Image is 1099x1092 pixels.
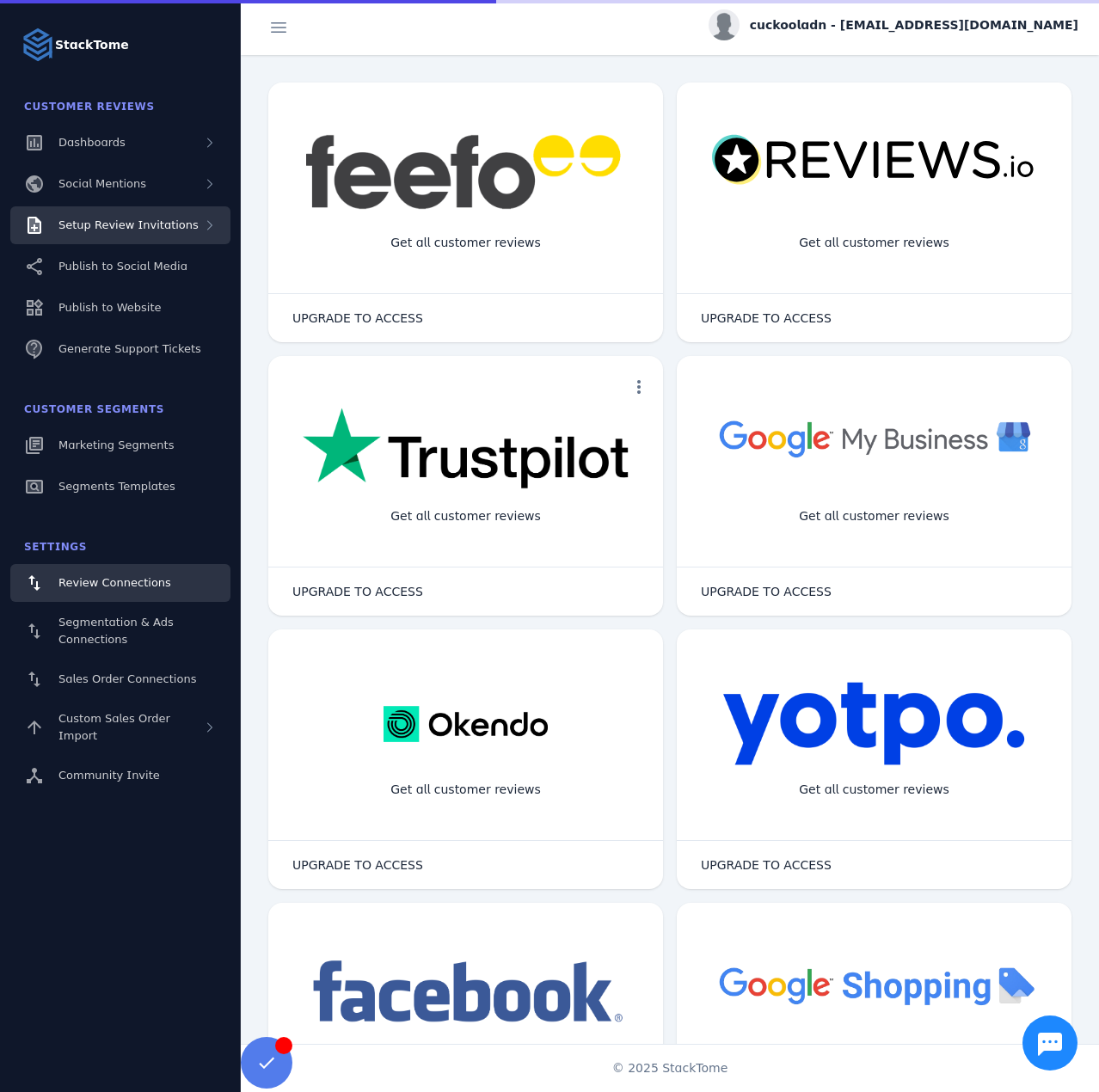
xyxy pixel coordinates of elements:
[58,712,170,742] span: Custom Sales Order Import
[701,586,832,598] span: UPGRADE TO ACCESS
[377,767,555,813] div: Get all customer reviews
[58,480,175,493] span: Segments Templates
[711,408,1037,469] img: googlebusiness.png
[377,220,555,266] div: Get all customer reviews
[722,681,1026,767] img: yotpo.png
[10,248,230,285] a: Publish to Social Media
[622,370,656,404] button: more
[58,136,126,149] span: Dashboards
[684,848,849,882] button: UPGRADE TO ACCESS
[10,660,230,698] a: Sales Order Connections
[10,564,230,602] a: Review Connections
[10,757,230,794] a: Community Invite
[701,859,832,871] span: UPGRADE TO ACCESS
[612,1059,728,1077] span: © 2025 StackTome
[785,494,963,539] div: Get all customer reviews
[58,177,146,190] span: Social Mentions
[58,218,199,231] span: Setup Review Invitations
[10,426,230,464] a: Marketing Segments
[292,859,423,871] span: UPGRADE TO ACCESS
[24,403,164,415] span: Customer Segments
[292,586,423,598] span: UPGRADE TO ACCESS
[303,134,629,210] img: feefo.png
[58,576,171,589] span: Review Connections
[10,330,230,368] a: Generate Support Tickets
[58,616,174,646] span: Segmentation & Ads Connections
[24,101,155,113] span: Customer Reviews
[684,301,849,335] button: UPGRADE TO ACCESS
[275,848,440,882] button: UPGRADE TO ACCESS
[303,954,629,1031] img: facebook.png
[711,134,1037,187] img: reviewsio.svg
[709,9,740,40] img: profile.jpg
[701,312,832,324] span: UPGRADE TO ACCESS
[10,468,230,506] a: Segments Templates
[58,769,160,782] span: Community Invite
[24,541,87,553] span: Settings
[684,574,849,609] button: UPGRADE TO ACCESS
[10,289,230,327] a: Publish to Website
[275,574,440,609] button: UPGRADE TO ACCESS
[377,494,555,539] div: Get all customer reviews
[785,220,963,266] div: Get all customer reviews
[58,439,174,451] span: Marketing Segments
[58,260,187,273] span: Publish to Social Media
[275,301,440,335] button: UPGRADE TO ACCESS
[292,312,423,324] span: UPGRADE TO ACCESS
[10,605,230,657] a: Segmentation & Ads Connections
[21,28,55,62] img: Logo image
[750,16,1078,34] span: cuckooladn - [EMAIL_ADDRESS][DOMAIN_NAME]
[58,342,201,355] span: Generate Support Tickets
[58,301,161,314] span: Publish to Website
[785,767,963,813] div: Get all customer reviews
[772,1040,975,1086] div: Import Products from Google
[55,36,129,54] strong: StackTome
[711,954,1037,1015] img: googleshopping.png
[58,672,196,685] span: Sales Order Connections
[303,408,629,492] img: trustpilot.png
[384,681,548,767] img: okendo.webp
[709,9,1078,40] button: cuckooladn - [EMAIL_ADDRESS][DOMAIN_NAME]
